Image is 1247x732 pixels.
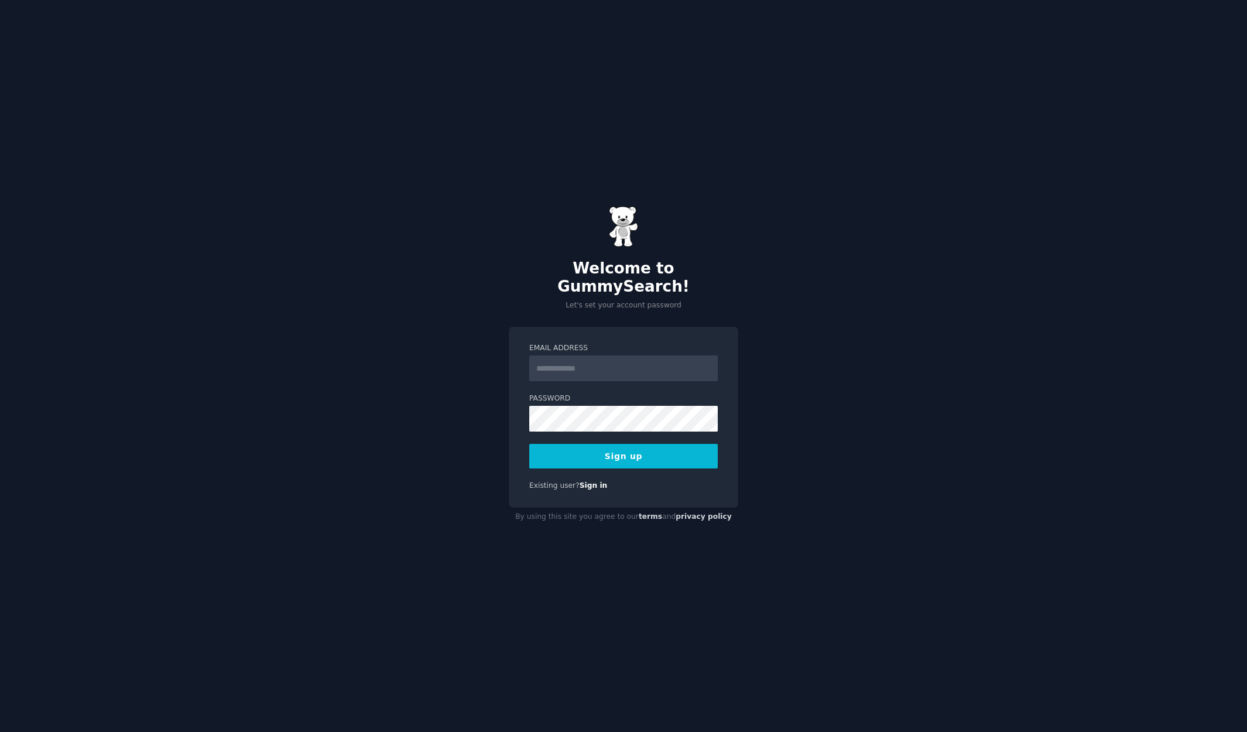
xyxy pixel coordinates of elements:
a: Sign in [580,481,608,490]
p: Let's set your account password [509,300,738,311]
h2: Welcome to GummySearch! [509,259,738,296]
button: Sign up [529,444,718,468]
label: Password [529,394,718,404]
img: Gummy Bear [609,206,638,247]
label: Email Address [529,343,718,354]
a: privacy policy [676,512,732,521]
div: By using this site you agree to our and [509,508,738,526]
span: Existing user? [529,481,580,490]
a: terms [639,512,662,521]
